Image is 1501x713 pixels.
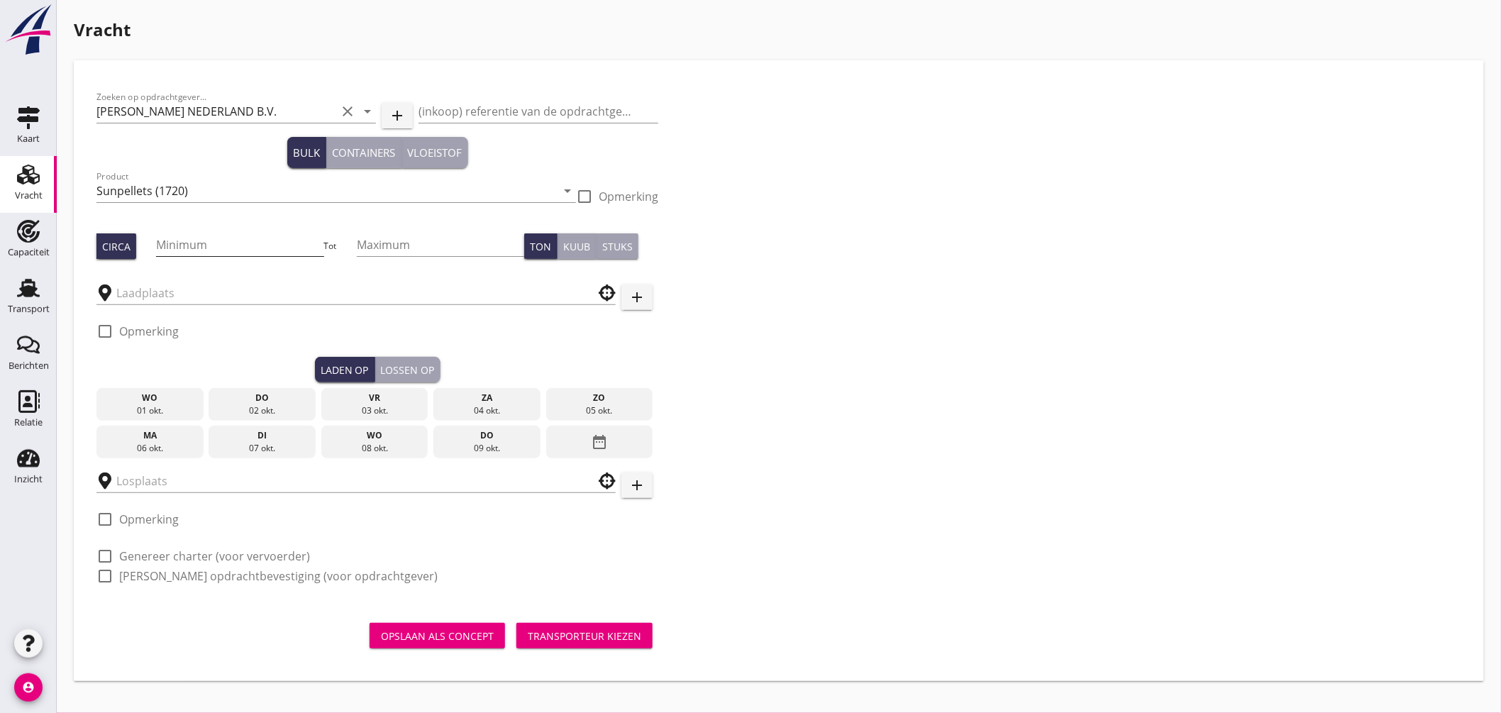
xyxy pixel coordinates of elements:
[558,233,597,259] button: Kuub
[102,239,131,254] div: Circa
[321,363,369,377] div: Laden op
[359,103,376,120] i: arrow_drop_down
[119,512,179,526] label: Opmerking
[628,477,646,494] i: add
[437,442,537,455] div: 09 okt.
[74,17,1484,43] h1: Vracht
[324,240,357,253] div: Tot
[15,191,43,200] div: Vracht
[530,239,551,254] div: Ton
[100,442,200,455] div: 06 okt.
[437,429,537,442] div: do
[116,470,576,492] input: Losplaats
[375,357,441,382] button: Lossen op
[419,100,658,123] input: (inkoop) referentie van de opdrachtgever
[389,107,406,124] i: add
[628,289,646,306] i: add
[100,392,200,404] div: wo
[408,145,463,161] div: Vloeistof
[9,361,49,370] div: Berichten
[96,100,336,123] input: Zoeken op opdrachtgever...
[8,248,50,257] div: Capaciteit
[602,239,633,254] div: Stuks
[212,429,312,442] div: di
[524,233,558,259] button: Ton
[17,134,40,143] div: Kaart
[325,442,425,455] div: 08 okt.
[516,623,653,648] button: Transporteur kiezen
[14,475,43,484] div: Inzicht
[325,404,425,417] div: 03 okt.
[8,304,50,314] div: Transport
[326,137,402,168] button: Containers
[559,182,576,199] i: arrow_drop_down
[550,404,650,417] div: 05 okt.
[96,179,556,202] input: Product
[357,233,524,256] input: Maximum
[550,392,650,404] div: zo
[437,404,537,417] div: 04 okt.
[212,404,312,417] div: 02 okt.
[370,623,505,648] button: Opslaan als concept
[381,629,494,643] div: Opslaan als concept
[591,429,608,455] i: date_range
[14,673,43,702] i: account_circle
[3,4,54,56] img: logo-small.a267ee39.svg
[119,569,438,583] label: [PERSON_NAME] opdrachtbevestiging (voor opdrachtgever)
[332,145,396,161] div: Containers
[402,137,468,168] button: Vloeistof
[325,392,425,404] div: vr
[597,233,638,259] button: Stuks
[315,357,375,382] button: Laden op
[116,282,576,304] input: Laadplaats
[381,363,435,377] div: Lossen op
[528,629,641,643] div: Transporteur kiezen
[100,429,200,442] div: ma
[96,233,136,259] button: Circa
[100,404,200,417] div: 01 okt.
[287,137,326,168] button: Bulk
[156,233,323,256] input: Minimum
[437,392,537,404] div: za
[293,145,320,161] div: Bulk
[339,103,356,120] i: clear
[119,549,310,563] label: Genereer charter (voor vervoerder)
[563,239,590,254] div: Kuub
[212,392,312,404] div: do
[212,442,312,455] div: 07 okt.
[599,189,658,204] label: Opmerking
[325,429,425,442] div: wo
[119,324,179,338] label: Opmerking
[14,418,43,427] div: Relatie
